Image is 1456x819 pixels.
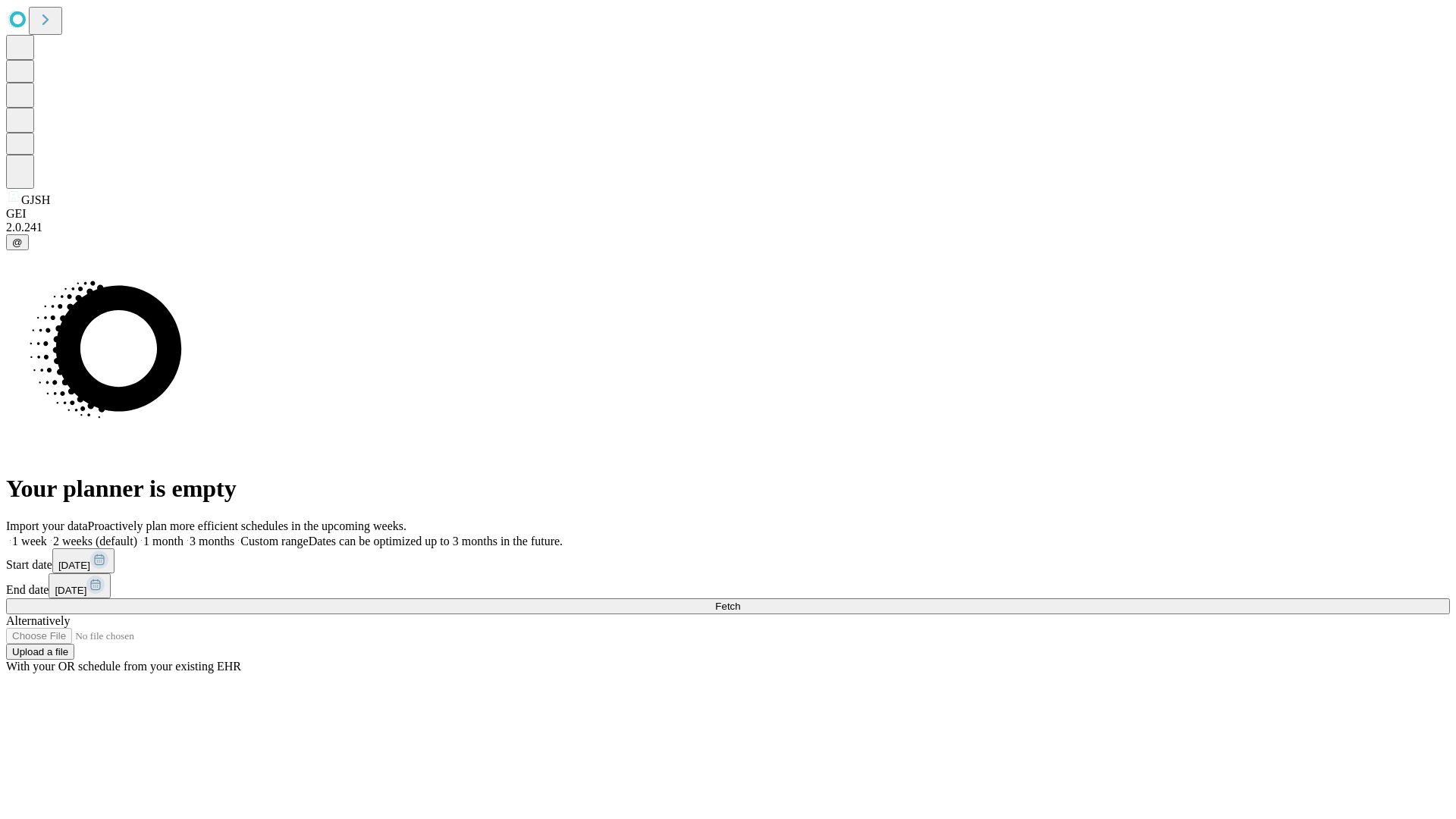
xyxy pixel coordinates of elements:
span: Alternatively [6,614,70,627]
span: [DATE] [58,560,90,571]
span: Proactively plan more efficient schedules in the upcoming weeks. [88,519,406,532]
button: [DATE] [49,573,111,598]
span: GJSH [21,193,50,206]
div: Start date [6,548,1450,573]
div: GEI [6,207,1450,221]
span: 1 week [12,535,47,548]
span: Custom range [240,535,308,548]
button: @ [6,234,29,250]
span: Dates can be optimized up to 3 months in the future. [309,535,563,548]
button: [DATE] [52,548,115,573]
button: Fetch [6,598,1450,614]
span: 1 month [143,535,184,548]
span: Fetch [715,601,740,612]
div: End date [6,573,1450,598]
button: Upload a file [6,644,74,660]
span: 3 months [190,535,234,548]
h1: Your planner is empty [6,475,1450,503]
span: @ [12,237,23,248]
span: Import your data [6,519,88,532]
span: [DATE] [55,585,86,596]
div: 2.0.241 [6,221,1450,234]
span: 2 weeks (default) [53,535,137,548]
span: With your OR schedule from your existing EHR [6,660,241,673]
